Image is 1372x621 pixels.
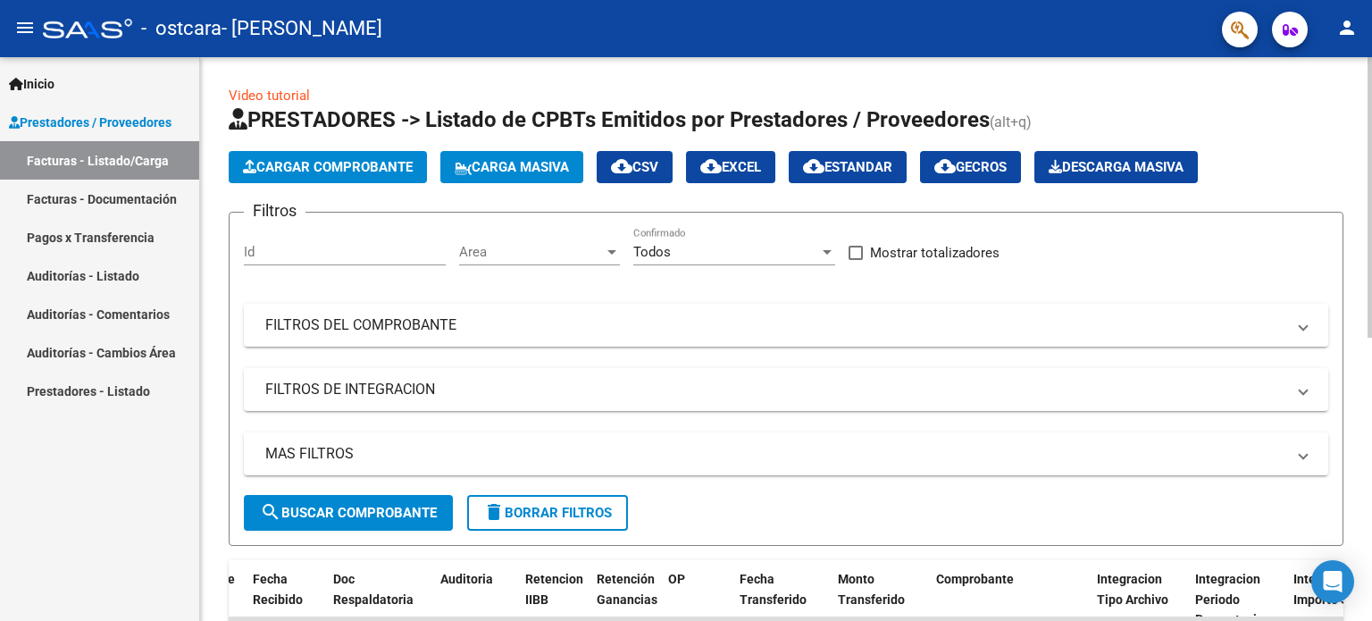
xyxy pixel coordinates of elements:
span: Estandar [803,159,892,175]
span: PRESTADORES -> Listado de CPBTs Emitidos por Prestadores / Proveedores [229,107,990,132]
mat-expansion-panel-header: MAS FILTROS [244,432,1328,475]
mat-panel-title: FILTROS DEL COMPROBANTE [265,315,1285,335]
button: Borrar Filtros [467,495,628,531]
div: Open Intercom Messenger [1311,560,1354,603]
span: Monto Transferido [838,572,905,607]
span: Integracion Importe Sol. [1293,572,1363,607]
button: Estandar [789,151,907,183]
button: Buscar Comprobante [244,495,453,531]
span: Cargar Comprobante [243,159,413,175]
mat-panel-title: FILTROS DE INTEGRACION [265,380,1285,399]
mat-icon: delete [483,501,505,523]
span: Area [459,244,604,260]
mat-icon: cloud_download [611,155,632,177]
mat-icon: menu [14,17,36,38]
span: - ostcara [141,9,222,48]
mat-icon: cloud_download [700,155,722,177]
span: Borrar Filtros [483,505,612,521]
span: Carga Masiva [455,159,569,175]
span: Retención Ganancias [597,572,657,607]
span: Inicio [9,74,54,94]
span: Todos [633,244,671,260]
span: Mostrar totalizadores [870,242,1000,264]
span: Buscar Comprobante [260,505,437,521]
button: Gecros [920,151,1021,183]
button: Carga Masiva [440,151,583,183]
span: Comprobante [936,572,1014,586]
mat-panel-title: MAS FILTROS [265,444,1285,464]
span: (alt+q) [990,113,1032,130]
button: Cargar Comprobante [229,151,427,183]
span: Descarga Masiva [1049,159,1184,175]
span: Integracion Tipo Archivo [1097,572,1168,607]
span: Fecha Transferido [740,572,807,607]
mat-icon: person [1336,17,1358,38]
mat-expansion-panel-header: FILTROS DE INTEGRACION [244,368,1328,411]
app-download-masive: Descarga masiva de comprobantes (adjuntos) [1034,151,1198,183]
span: Fecha Recibido [253,572,303,607]
h3: Filtros [244,198,305,223]
span: Días desde Emisión [172,572,235,607]
span: - [PERSON_NAME] [222,9,382,48]
span: Auditoria [440,572,493,586]
mat-icon: cloud_download [934,155,956,177]
span: Prestadores / Proveedores [9,113,171,132]
span: Doc Respaldatoria [333,572,414,607]
span: Retencion IIBB [525,572,583,607]
a: Video tutorial [229,88,310,104]
span: EXCEL [700,159,761,175]
span: OP [668,572,685,586]
span: Gecros [934,159,1007,175]
mat-expansion-panel-header: FILTROS DEL COMPROBANTE [244,304,1328,347]
span: CSV [611,159,658,175]
mat-icon: cloud_download [803,155,824,177]
mat-icon: search [260,501,281,523]
button: Descarga Masiva [1034,151,1198,183]
button: CSV [597,151,673,183]
button: EXCEL [686,151,775,183]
